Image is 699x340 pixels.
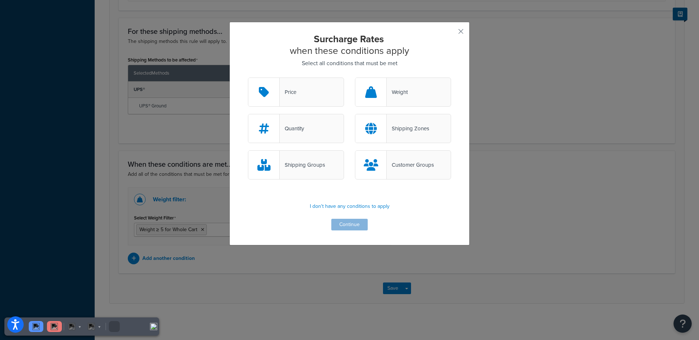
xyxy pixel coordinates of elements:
div: Shipping Groups [280,160,325,170]
div: Shipping Zones [387,123,429,134]
h2: when these conditions apply [248,33,451,56]
div: Customer Groups [387,160,434,170]
div: Quantity [280,123,304,134]
div: Price [280,87,296,97]
strong: Surcharge Rates [314,32,384,46]
div: Weight [387,87,408,97]
p: I don't have any conditions to apply [248,201,451,211]
p: Select all conditions that must be met [248,58,451,68]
